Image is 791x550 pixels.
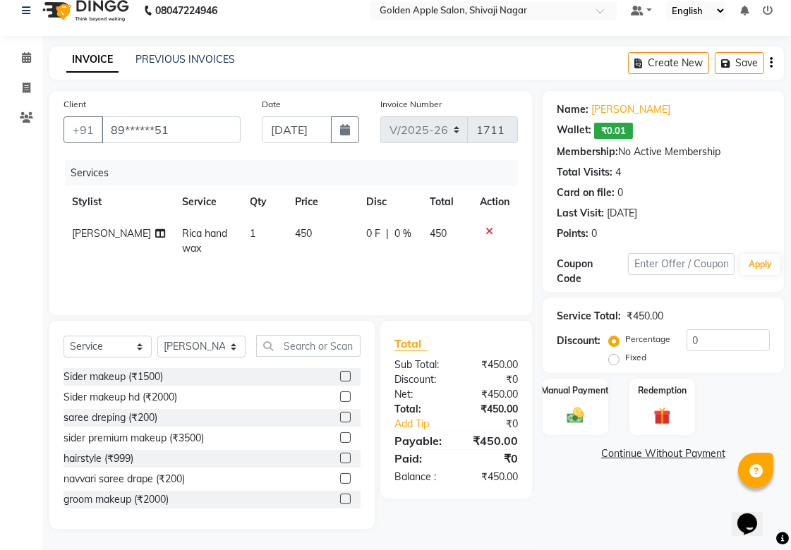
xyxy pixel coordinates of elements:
[557,226,588,241] div: Points:
[250,227,255,240] span: 1
[174,186,242,218] th: Service
[557,309,621,324] div: Service Total:
[457,450,529,467] div: ₹0
[557,145,618,159] div: Membership:
[542,384,610,397] label: Manual Payment
[732,494,777,536] iframe: chat widget
[628,253,735,275] input: Enter Offer / Coupon Code
[469,417,529,432] div: ₹0
[64,98,86,111] label: Client
[286,186,358,218] th: Price
[72,227,151,240] span: [PERSON_NAME]
[66,47,119,73] a: INVOICE
[557,257,628,286] div: Coupon Code
[557,185,615,200] div: Card on file:
[625,333,670,346] label: Percentage
[256,335,361,357] input: Search or Scan
[457,432,529,449] div: ₹450.00
[545,446,781,461] a: Continue Without Payment
[457,470,529,484] div: ₹450.00
[358,186,421,218] th: Disc
[65,160,529,186] div: Services
[64,431,204,446] div: sider premium makeup (₹3500)
[627,309,663,324] div: ₹450.00
[380,98,442,111] label: Invoice Number
[430,227,447,240] span: 450
[557,334,600,348] div: Discount:
[384,417,469,432] a: Add Tip
[557,165,612,180] div: Total Visits:
[384,372,457,387] div: Discount:
[64,492,169,507] div: groom makeup (₹2000)
[715,52,764,74] button: Save
[366,226,380,241] span: 0 F
[182,227,227,255] span: Rica hand wax
[457,402,529,417] div: ₹450.00
[262,98,281,111] label: Date
[457,387,529,402] div: ₹450.00
[241,186,286,218] th: Qty
[384,470,457,484] div: Balance :
[64,472,185,487] div: navvari saree drape (₹200)
[594,123,633,139] span: ₹0.01
[557,123,591,139] div: Wallet:
[457,372,529,387] div: ₹0
[740,254,780,275] button: Apply
[394,226,411,241] span: 0 %
[628,52,709,74] button: Create New
[471,186,518,218] th: Action
[64,451,133,466] div: hairstyle (₹999)
[295,227,312,240] span: 450
[64,186,174,218] th: Stylist
[386,226,389,241] span: |
[617,185,623,200] div: 0
[625,351,646,364] label: Fixed
[615,165,621,180] div: 4
[102,116,241,143] input: Search by Name/Mobile/Email/Code
[384,432,457,449] div: Payable:
[607,206,637,221] div: [DATE]
[421,186,471,218] th: Total
[384,387,457,402] div: Net:
[591,226,597,241] div: 0
[557,102,588,117] div: Name:
[384,402,457,417] div: Total:
[638,384,687,397] label: Redemption
[64,390,177,405] div: Sider makeup hd (₹2000)
[135,53,235,66] a: PREVIOUS INVOICES
[384,450,457,467] div: Paid:
[64,369,163,384] div: Sider makeup (₹1500)
[648,405,677,427] img: _gift.svg
[64,116,103,143] button: +91
[557,145,770,159] div: No Active Membership
[557,206,604,221] div: Last Visit:
[384,357,457,372] div: Sub Total:
[562,405,590,425] img: _cash.svg
[457,357,529,372] div: ₹450.00
[394,336,427,351] span: Total
[591,102,670,117] a: [PERSON_NAME]
[64,410,157,425] div: saree dreping (₹200)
